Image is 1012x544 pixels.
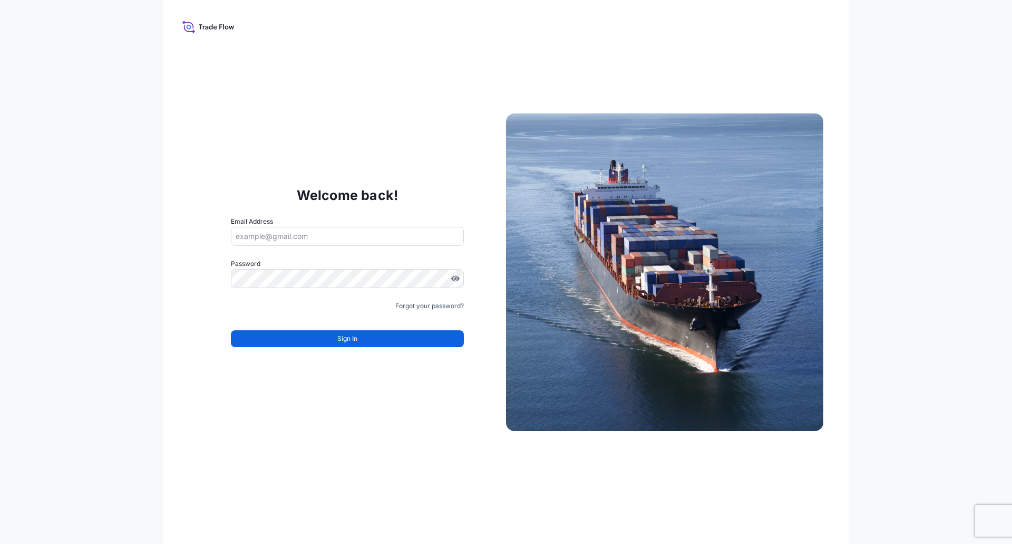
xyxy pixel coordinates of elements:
label: Password [231,259,464,269]
a: Forgot your password? [395,301,464,311]
button: Show password [451,274,460,283]
span: Sign In [337,333,357,344]
button: Sign In [231,330,464,347]
input: example@gmail.com [231,227,464,246]
img: Ship illustration [506,113,823,431]
label: Email Address [231,216,273,227]
p: Welcome back! [297,187,398,204]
